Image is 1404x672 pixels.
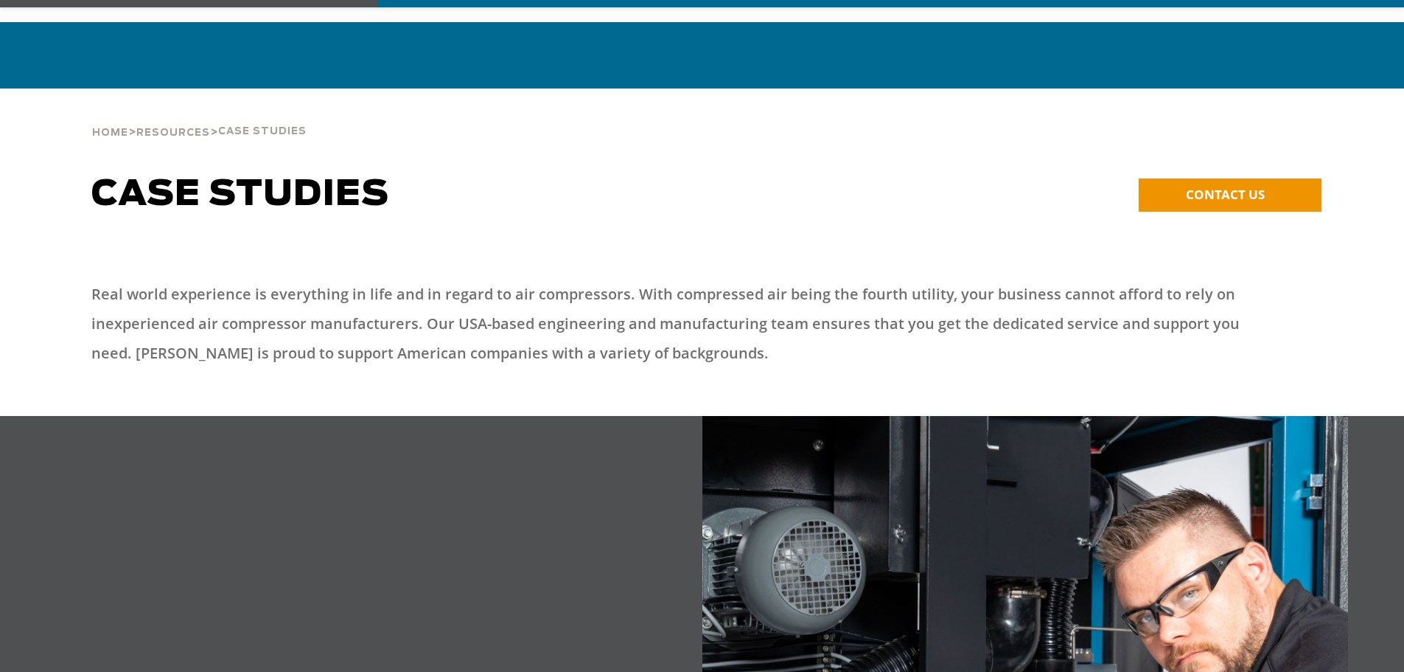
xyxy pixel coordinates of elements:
[136,128,210,138] span: Resources
[91,280,1262,368] p: Real world experience is everything in life and in regard to air compressors. With compressed air...
[92,125,128,139] a: Home
[92,89,307,145] div: > >
[1186,186,1265,203] span: CONTACT US
[136,125,210,139] a: Resources
[91,177,389,212] span: Case Studies
[92,128,128,138] span: Home
[1139,179,1321,212] a: CONTACT US
[218,127,307,136] span: Case Studies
